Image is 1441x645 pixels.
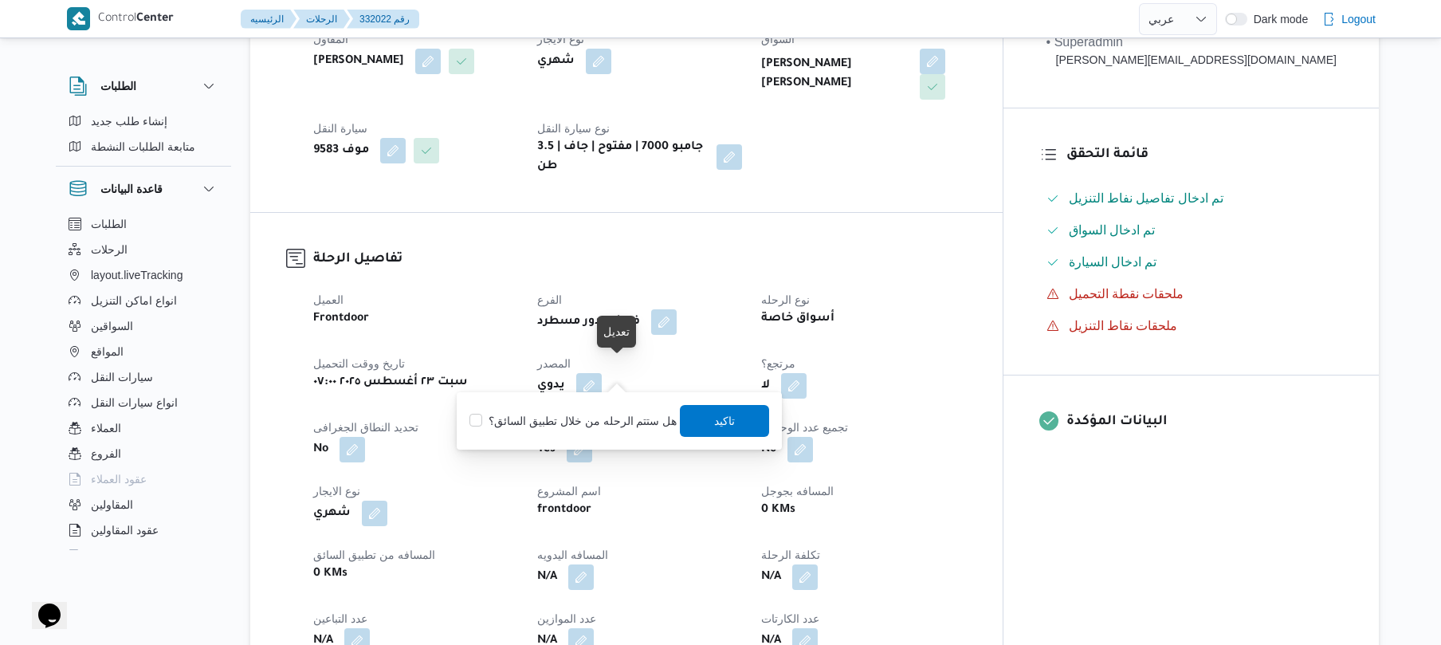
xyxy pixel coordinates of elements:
button: قاعدة البيانات [69,179,218,199]
span: تم ادخال السيارة [1069,253,1157,272]
b: [PERSON_NAME] [313,52,404,71]
span: Dark mode [1247,13,1308,26]
button: انواع سيارات النقل [62,390,225,415]
b: 0 KMs [761,501,795,520]
b: [PERSON_NAME] [PERSON_NAME] [761,55,909,93]
span: الفرع [537,293,562,306]
button: تم ادخال السيارة [1040,250,1343,275]
span: تجميع عدد الوحدات [761,421,848,434]
span: المسافه بجوجل [761,485,834,498]
b: 0 KMs [313,564,347,584]
span: ملحقات نقاط التنزيل [1069,317,1178,336]
b: شهري [313,504,351,523]
span: عدد الكارتات [761,612,819,625]
span: تحديد النطاق الجغرافى [313,421,418,434]
span: تاريخ ووقت التحميل [313,357,405,370]
button: Logout [1316,3,1382,35]
button: تم ادخال تفاصيل نفاط التنزيل [1040,186,1343,211]
span: المسافه من تطبيق السائق [313,549,435,561]
span: عقود العملاء [91,470,147,489]
button: سيارات النقل [62,364,225,390]
button: الطلبات [62,211,225,237]
button: السواقين [62,313,225,339]
span: إنشاء طلب جديد [91,112,167,131]
b: No [313,440,328,459]
div: تعديل [603,322,630,341]
span: الرحلات [91,240,128,259]
span: ملحقات نقطة التحميل [1069,287,1184,301]
span: الطلبات [91,214,127,234]
span: عدد الموازين [537,612,596,625]
span: ملحقات نقاط التنزيل [1069,319,1178,332]
button: تاكيد [681,405,770,437]
span: تم ادخال السيارة [1069,255,1157,269]
span: سيارة النقل [313,122,367,135]
span: layout.liveTracking [91,265,183,285]
button: ملحقات نقطة التحميل [1040,281,1343,307]
b: frontdoor [537,501,591,520]
div: [PERSON_NAME][EMAIL_ADDRESS][DOMAIN_NAME] [1046,52,1337,69]
span: Logout [1341,10,1376,29]
span: متابعة الطلبات النشطة [91,137,195,156]
span: المسافه اليدويه [537,549,608,561]
button: الرحلات [293,10,350,29]
span: تكلفة الرحلة [761,549,820,561]
span: الفروع [91,444,121,463]
span: المواقع [91,342,124,361]
button: الرحلات [62,237,225,262]
span: • Superadmin mohamed.nabil@illa.com.eg [1046,33,1337,69]
b: موف 9583 [313,141,369,160]
b: أسواق خاصة [761,309,834,328]
span: نوع الايجار [313,485,360,498]
span: تم ادخال تفاصيل نفاط التنزيل [1069,191,1224,205]
button: layout.liveTracking [62,262,225,288]
button: المواقع [62,339,225,364]
iframe: chat widget [16,581,67,629]
span: ملحقات نقطة التحميل [1069,285,1184,304]
span: السواقين [91,317,133,336]
span: نوع الرحله [761,293,810,306]
b: No [761,440,776,459]
button: عقود المقاولين [62,517,225,543]
b: يدوي [537,376,565,395]
button: العملاء [62,415,225,441]
h3: تفاصيل الرحلة [313,249,967,270]
button: 332022 رقم [347,10,419,29]
span: تم ادخال تفاصيل نفاط التنزيل [1069,189,1224,208]
span: اجهزة التليفون [91,546,157,565]
span: عقود المقاولين [91,521,159,540]
span: تم ادخال السواق [1069,221,1156,240]
b: Center [136,13,174,26]
span: مرتجع؟ [761,357,795,370]
span: انواع سيارات النقل [91,393,178,412]
b: Frontdoor [313,309,369,328]
h3: قائمة التحقق [1066,144,1343,166]
button: انواع اماكن التنزيل [62,288,225,313]
b: جامبو 7000 | مفتوح | جاف | 3.5 طن [537,138,705,176]
span: نوع الايجار [537,33,584,45]
b: فرونت دور مسطرد [537,313,640,332]
button: إنشاء طلب جديد [62,108,225,134]
span: تاكيد [715,411,736,431]
span: نوع سيارة النقل [537,122,610,135]
button: اجهزة التليفون [62,543,225,568]
button: الطلبات [69,77,218,96]
span: السواق [761,33,795,45]
b: Yes [537,440,556,459]
div: • Superadmin [1046,33,1337,52]
span: اسم المشروع [537,485,601,498]
b: سبت ٢٣ أغسطس ٢٠٢٥ ٠٧:٠٠ [313,373,468,392]
span: العميل [313,293,344,306]
img: X8yXhbKr1z7QwAAAABJRU5ErkJggg== [67,7,90,30]
span: عدد التباعين [313,612,367,625]
span: سيارات النقل [91,368,153,387]
b: N/A [537,568,557,587]
b: لا [761,376,770,395]
b: N/A [761,568,781,587]
button: عقود العملاء [62,466,225,492]
button: تم ادخال السواق [1040,218,1343,243]
button: ملحقات نقاط التنزيل [1040,313,1343,339]
b: شهري [537,52,575,71]
button: متابعة الطلبات النشطة [62,134,225,159]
